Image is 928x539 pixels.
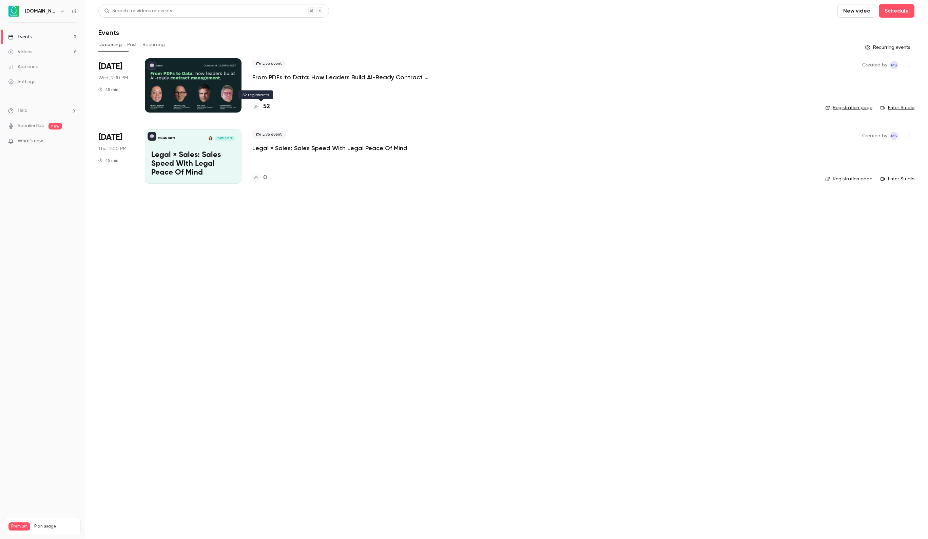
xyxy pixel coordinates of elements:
[98,75,128,81] span: Wed, 2:30 PM
[98,129,134,183] div: Oct 23 Thu, 2:00 PM (Europe/Tallinn)
[34,524,76,529] span: Plan usage
[98,39,122,50] button: Upcoming
[881,104,914,111] a: Enter Studio
[49,123,62,129] span: new
[890,61,898,69] span: Marie Skachko
[252,73,456,81] a: From PDFs to Data: How Leaders Build AI-Ready Contract Management.
[25,8,57,15] h6: [DOMAIN_NAME]
[98,61,122,72] span: [DATE]
[862,42,914,53] button: Recurring events
[18,107,27,114] span: Help
[252,60,286,68] span: Live event
[98,145,127,152] span: Thu, 2:00 PM
[127,39,137,50] button: Past
[891,61,897,69] span: MS
[142,39,165,50] button: Recurring
[8,107,77,114] li: help-dropdown-opener
[825,176,872,182] a: Registration page
[8,522,30,531] span: Premium
[98,132,122,143] span: [DATE]
[8,48,32,55] div: Videos
[891,132,897,140] span: MS
[837,4,876,18] button: New video
[881,176,914,182] a: Enter Studio
[862,132,887,140] span: Created by
[18,122,44,129] a: SpeakerHub
[158,137,175,140] p: [DOMAIN_NAME]
[252,173,267,182] a: 0
[8,6,19,17] img: Avokaado.io
[825,104,872,111] a: Registration page
[104,7,172,15] div: Search for videos or events
[890,132,898,140] span: Marie Skachko
[98,158,118,163] div: 45 min
[98,87,118,92] div: 45 min
[252,102,270,111] a: 52
[263,173,267,182] h4: 0
[145,129,241,183] a: Legal × Sales: Sales Speed With Legal Peace Of Mind[DOMAIN_NAME]Mariana Hagström[DATE] 2:00 PMLeg...
[8,63,38,70] div: Audience
[8,78,35,85] div: Settings
[151,151,235,177] p: Legal × Sales: Sales Speed With Legal Peace Of Mind
[98,58,134,113] div: Oct 8 Wed, 2:30 PM (Europe/Kiev)
[208,136,213,141] img: Mariana Hagström
[18,138,43,145] span: What's new
[215,136,235,141] span: [DATE] 2:00 PM
[252,131,286,139] span: Live event
[263,102,270,111] h4: 52
[862,61,887,69] span: Created by
[8,34,32,40] div: Events
[252,144,407,152] a: Legal × Sales: Sales Speed With Legal Peace Of Mind
[98,28,119,37] h1: Events
[879,4,914,18] button: Schedule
